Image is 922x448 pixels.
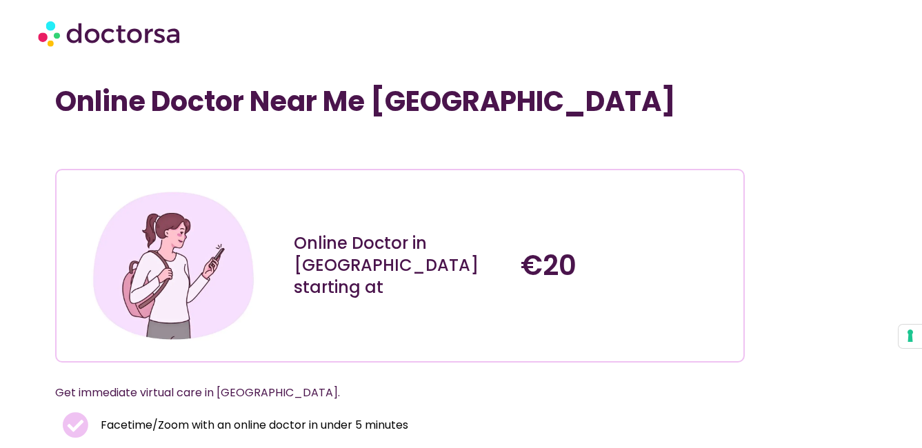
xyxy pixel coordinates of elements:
p: Get immediate virtual care in [GEOGRAPHIC_DATA]. [55,383,712,403]
iframe: Customer reviews powered by Trustpilot [62,139,269,155]
h4: €20 [521,249,734,282]
button: Your consent preferences for tracking technologies [899,325,922,348]
h1: Online Doctor Near Me [GEOGRAPHIC_DATA] [55,85,745,118]
div: Online Doctor in [GEOGRAPHIC_DATA] starting at [294,232,507,298]
span: Facetime/Zoom with an online doctor in under 5 minutes [97,416,408,435]
img: Illustration depicting a young woman in a casual outfit, engaged with her smartphone. She has a p... [88,181,259,351]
